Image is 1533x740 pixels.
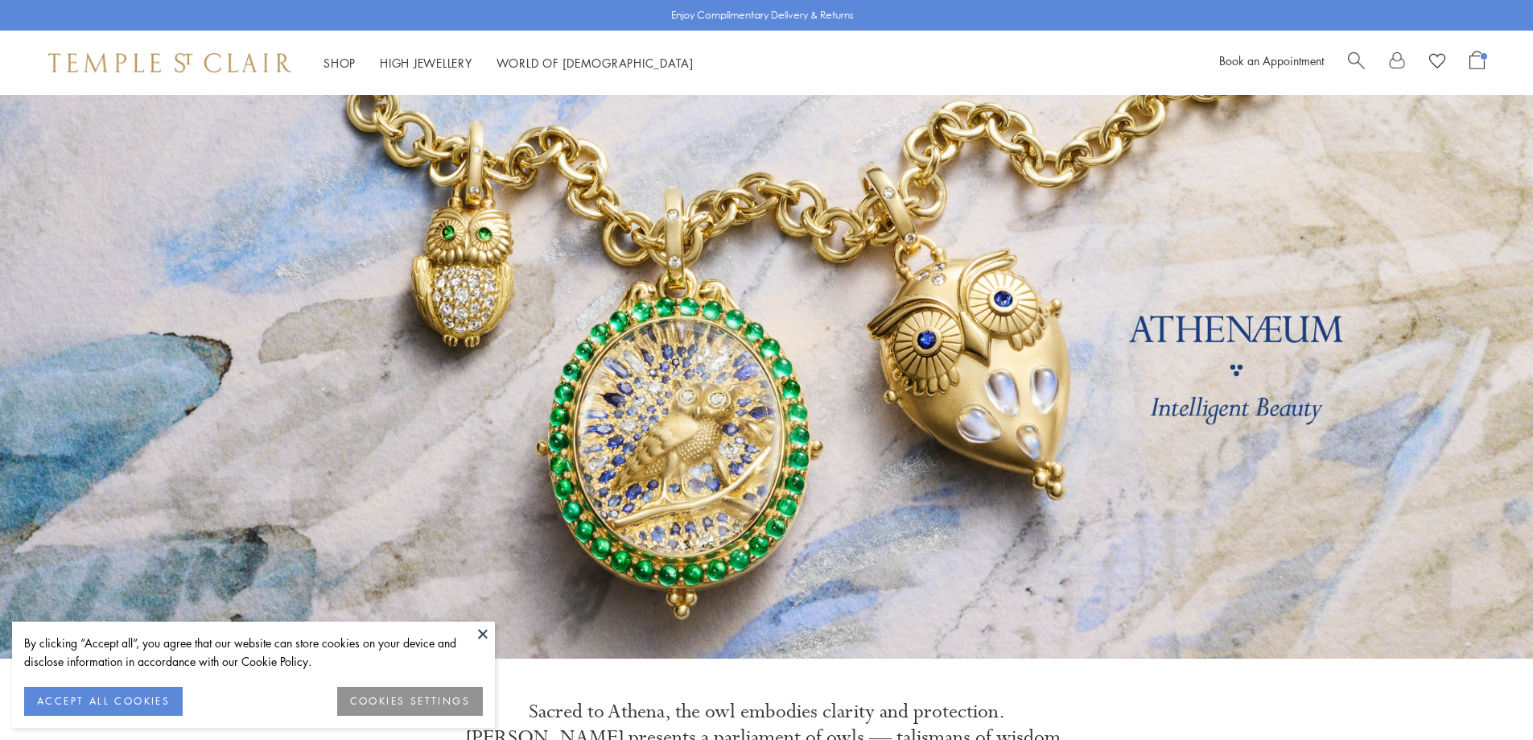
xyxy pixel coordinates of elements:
img: Temple St. Clair [48,53,291,72]
a: ShopShop [323,55,356,71]
a: Book an Appointment [1219,52,1324,68]
a: Open Shopping Bag [1469,51,1485,75]
button: COOKIES SETTINGS [337,687,483,716]
nav: Main navigation [323,53,694,73]
a: World of [DEMOGRAPHIC_DATA]World of [DEMOGRAPHIC_DATA] [497,55,694,71]
div: By clicking “Accept all”, you agree that our website can store cookies on your device and disclos... [24,634,483,671]
p: Enjoy Complimentary Delivery & Returns [671,7,854,23]
button: ACCEPT ALL COOKIES [24,687,183,716]
a: High JewelleryHigh Jewellery [380,55,472,71]
a: View Wishlist [1429,51,1445,75]
a: Search [1348,51,1365,75]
